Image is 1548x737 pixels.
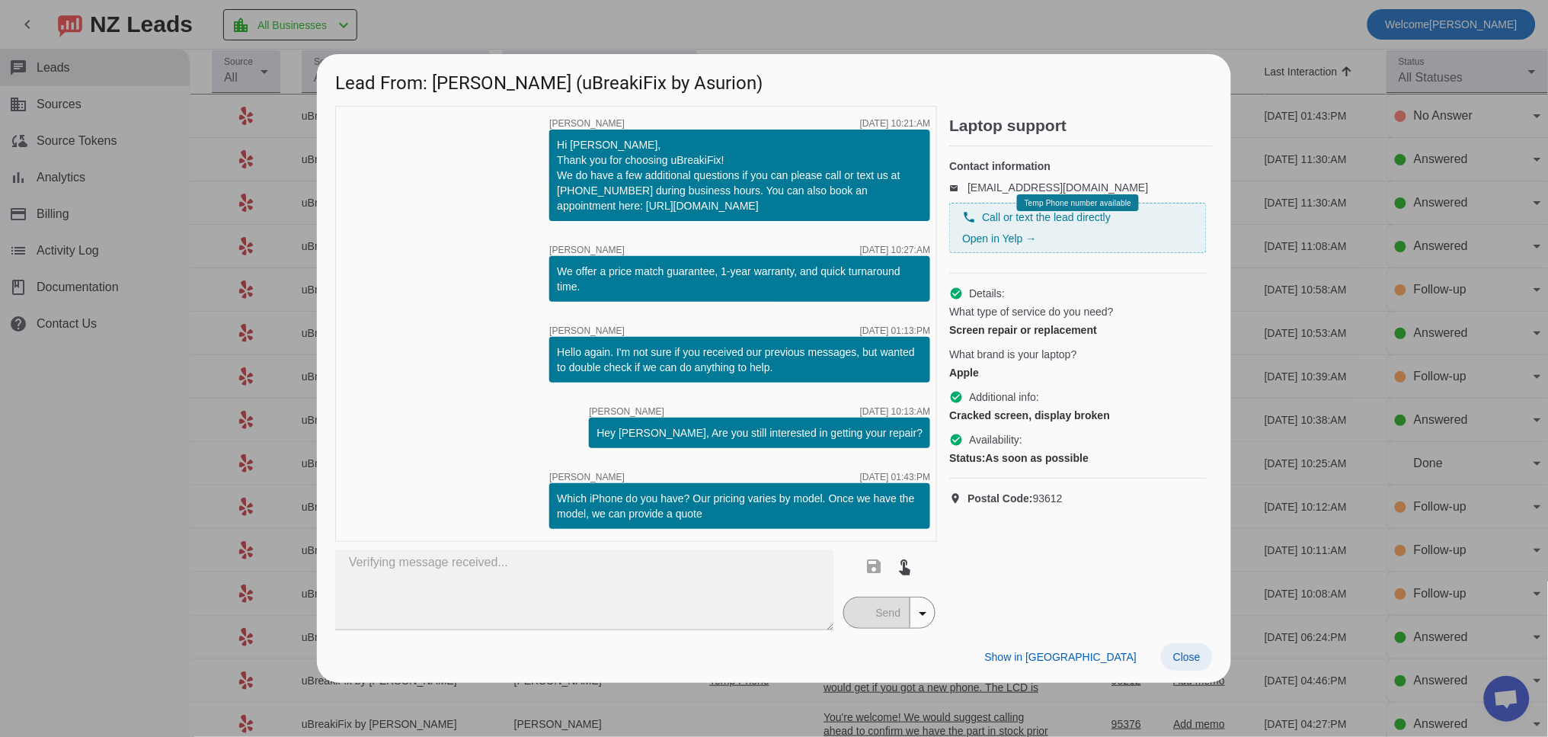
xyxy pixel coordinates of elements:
h4: Contact information [949,159,1207,174]
mat-icon: arrow_drop_down [913,604,932,623]
span: Temp Phone number available [1025,199,1131,207]
button: Close [1161,643,1213,671]
a: Open in Yelp → [962,232,1036,245]
mat-icon: check_circle [949,433,963,447]
span: [PERSON_NAME] [589,407,664,416]
strong: Postal Code: [967,492,1033,505]
div: Hello again. I'm not sure if you received our previous messages, but wanted to double check if we... [557,344,923,375]
div: Hey [PERSON_NAME], Are you still interested in getting your repair?​ [596,425,923,441]
div: [DATE] 10:13:AM [860,407,930,416]
div: We offer a price match guarantee, 1-year warranty, and quick turnaround time.​ [557,264,923,294]
span: Details: [969,286,1005,301]
span: [PERSON_NAME] [549,326,625,335]
button: Show in [GEOGRAPHIC_DATA] [973,643,1149,671]
span: What type of service do you need? [949,304,1114,319]
span: [PERSON_NAME] [549,473,625,482]
mat-icon: check_circle [949,287,963,300]
mat-icon: email [949,184,967,191]
mat-icon: phone [962,210,976,224]
div: Which iPhone do you have? Our pricing varies by model. Once we have the model, we can provide a q... [557,491,923,521]
span: Close [1173,651,1201,663]
div: [DATE] 10:21:AM [860,119,930,128]
span: Availability: [969,432,1022,447]
mat-icon: check_circle [949,390,963,404]
mat-icon: touch_app [896,557,914,575]
strong: Status: [949,452,985,464]
div: [DATE] 01:13:PM [860,326,930,335]
div: As soon as possible [949,450,1207,466]
a: [EMAIL_ADDRESS][DOMAIN_NAME] [967,181,1148,194]
span: [PERSON_NAME] [549,119,625,128]
span: 93612 [967,491,1063,506]
div: Hi [PERSON_NAME], Thank you for choosing uBreakiFix! We do have a few additional questions if you... [557,137,923,213]
h1: Lead From: [PERSON_NAME] (uBreakiFix by Asurion) [317,54,1231,105]
div: Screen repair or replacement [949,322,1207,338]
div: Apple [949,365,1207,380]
div: Cracked screen, display broken [949,408,1207,423]
span: [PERSON_NAME] [549,245,625,255]
span: Additional info: [969,389,1039,405]
h2: Laptop support [949,118,1213,133]
div: [DATE] 10:27:AM [860,245,930,255]
span: What brand is your laptop? [949,347,1076,362]
span: Call or text the lead directly [982,210,1111,225]
span: Show in [GEOGRAPHIC_DATA] [985,651,1137,663]
mat-icon: location_on [949,492,967,505]
div: [DATE] 01:43:PM [860,473,930,482]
